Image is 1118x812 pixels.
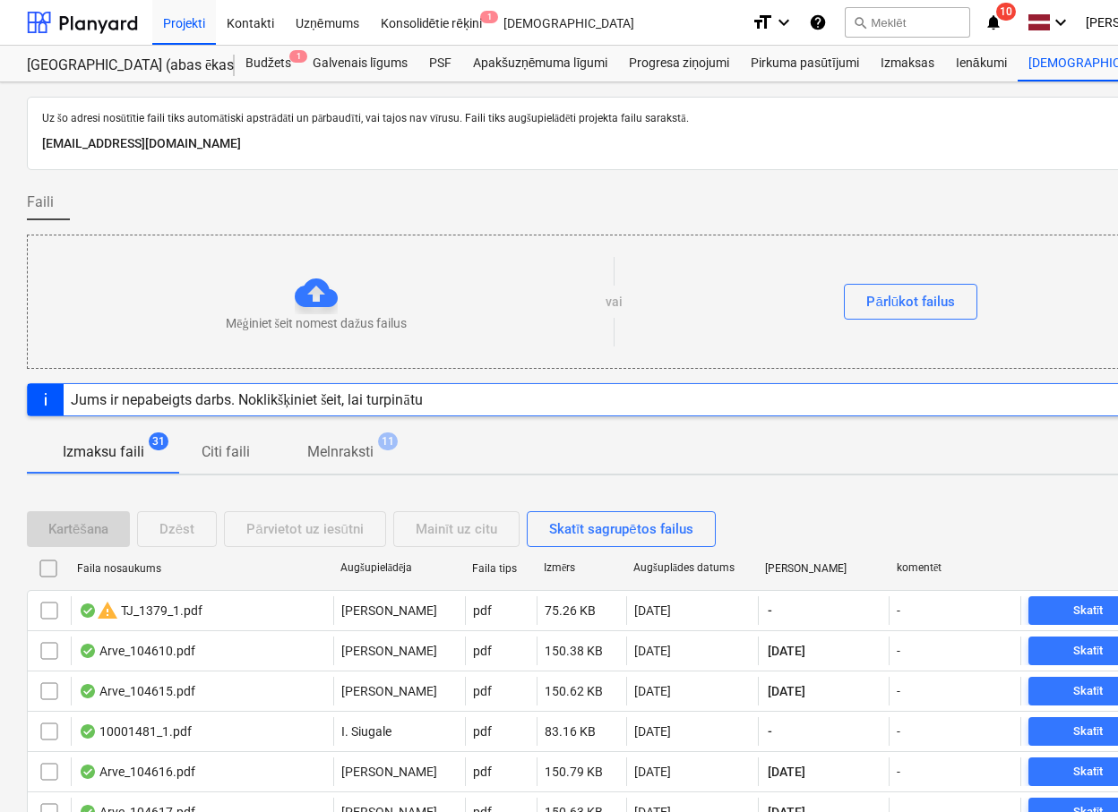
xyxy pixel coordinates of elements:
[149,432,168,450] span: 31
[634,724,671,739] div: [DATE]
[527,511,716,547] button: Skatīt sagrupētos failus
[897,561,1014,575] div: komentēt
[545,724,596,739] div: 83.16 KB
[341,763,437,781] p: [PERSON_NAME]
[302,46,418,81] a: Galvenais līgums
[945,46,1018,81] a: Ienākumi
[634,765,671,779] div: [DATE]
[618,46,740,81] a: Progresa ziņojumi
[341,642,437,660] p: [PERSON_NAME]
[79,684,195,698] div: Arve_104615.pdf
[1028,726,1118,812] iframe: Chat Widget
[341,682,437,700] p: [PERSON_NAME]
[473,644,492,658] div: pdf
[634,603,671,618] div: [DATE]
[473,765,492,779] div: pdf
[752,12,773,33] i: format_size
[71,391,423,408] div: Jums ir nepabeigts darbs. Noklikšķiniet šeit, lai turpinātu
[996,3,1016,21] span: 10
[853,15,867,30] span: search
[79,684,97,698] div: OCR pabeigts
[79,765,195,779] div: Arve_104616.pdf
[844,284,977,320] button: Pārlūkot failus
[27,192,54,213] span: Faili
[766,682,807,700] span: [DATE]
[809,12,827,33] i: Zināšanu pamats
[473,684,492,698] div: pdf
[897,765,900,779] div: -
[79,765,97,779] div: OCR pabeigts
[1073,722,1104,742] div: Skatīt
[235,46,302,81] div: Budžets
[544,561,619,575] div: Izmērs
[897,684,900,698] div: -
[545,684,603,698] div: 150.62 KB
[79,724,192,739] div: 10001481_1.pdf
[766,602,774,620] span: -
[545,765,603,779] div: 150.79 KB
[341,602,437,620] p: [PERSON_NAME]
[79,644,97,658] div: OCR pabeigts
[235,46,302,81] a: Budžets1
[766,763,807,781] span: [DATE]
[341,722,391,740] p: I. Siugale
[545,644,603,658] div: 150.38 KB
[79,603,97,618] div: OCR pabeigts
[378,432,398,450] span: 11
[226,314,407,332] p: Mēģiniet šeit nomest dažus failus
[845,7,970,38] button: Meklēt
[63,441,144,463] p: Izmaksu faili
[1073,641,1104,662] div: Skatīt
[634,684,671,698] div: [DATE]
[472,562,529,575] div: Faila tips
[765,562,882,575] div: [PERSON_NAME]
[340,561,458,575] div: Augšupielādēja
[27,56,213,75] div: [GEOGRAPHIC_DATA] (abas ēkas - PRJ2002936 un PRJ2002937) 2601965
[740,46,870,81] a: Pirkuma pasūtījumi
[473,724,492,739] div: pdf
[289,50,307,63] span: 1
[79,600,202,621] div: TJ_1379_1.pdf
[79,644,195,658] div: Arve_104610.pdf
[202,441,250,463] p: Citi faili
[897,644,900,658] div: -
[766,642,807,660] span: [DATE]
[633,561,751,575] div: Augšuplādes datums
[773,12,795,33] i: keyboard_arrow_down
[307,441,374,463] p: Melnraksti
[606,293,623,311] p: vai
[866,290,955,313] div: Pārlūkot failus
[418,46,462,81] a: PSF
[1073,681,1104,702] div: Skatīt
[897,724,900,739] div: -
[1073,601,1104,621] div: Skatīt
[545,603,596,618] div: 75.26 KB
[79,724,97,739] div: OCR pabeigts
[870,46,945,81] a: Izmaksas
[97,600,118,621] span: warning
[77,562,326,575] div: Faila nosaukums
[480,11,498,23] span: 1
[766,722,774,740] span: -
[473,603,492,618] div: pdf
[985,12,1002,33] i: notifications
[1050,12,1071,33] i: keyboard_arrow_down
[634,644,671,658] div: [DATE]
[897,603,900,618] div: -
[462,46,618,81] a: Apakšuzņēmuma līgumi
[549,517,693,541] div: Skatīt sagrupētos failus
